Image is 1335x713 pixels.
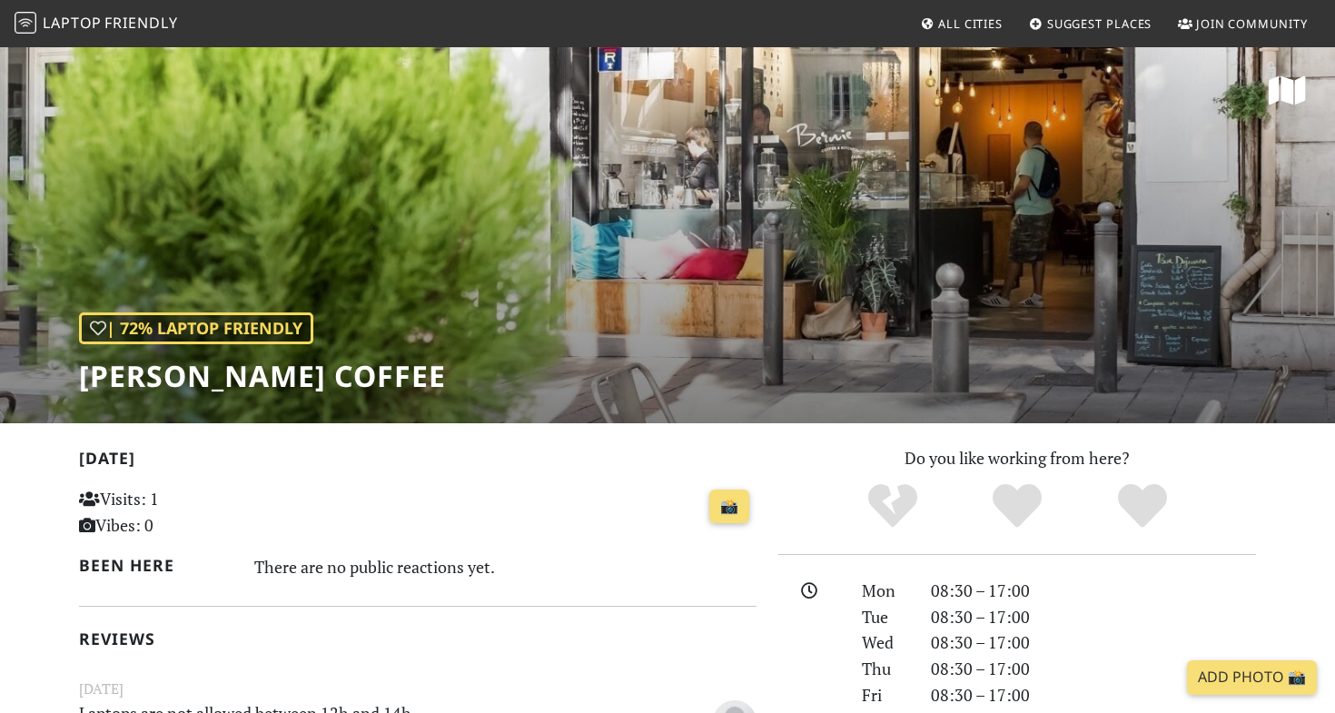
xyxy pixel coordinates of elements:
[920,656,1267,682] div: 08:30 – 17:00
[830,481,955,531] div: No
[1171,7,1315,40] a: Join Community
[79,486,291,539] p: Visits: 1 Vibes: 0
[954,481,1080,531] div: Yes
[15,12,36,34] img: LaptopFriendly
[851,656,920,682] div: Thu
[778,445,1256,471] p: Do you like working from here?
[851,578,920,604] div: Mon
[254,552,757,581] div: There are no public reactions yet.
[920,682,1267,708] div: 08:30 – 17:00
[79,359,446,393] h1: [PERSON_NAME] Coffee
[1187,660,1317,695] a: Add Photo 📸
[1047,15,1152,32] span: Suggest Places
[79,556,232,575] h2: Been here
[913,7,1010,40] a: All Cities
[68,678,767,700] small: [DATE]
[920,604,1267,630] div: 08:30 – 17:00
[920,578,1267,604] div: 08:30 – 17:00
[1080,481,1205,531] div: Definitely!
[938,15,1003,32] span: All Cities
[79,449,756,475] h2: [DATE]
[851,629,920,656] div: Wed
[851,682,920,708] div: Fri
[1022,7,1160,40] a: Suggest Places
[104,13,177,33] span: Friendly
[15,8,178,40] a: LaptopFriendly LaptopFriendly
[1196,15,1308,32] span: Join Community
[920,629,1267,656] div: 08:30 – 17:00
[79,312,313,344] div: | 72% Laptop Friendly
[79,629,756,649] h2: Reviews
[43,13,102,33] span: Laptop
[709,490,749,524] a: 📸
[851,604,920,630] div: Tue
